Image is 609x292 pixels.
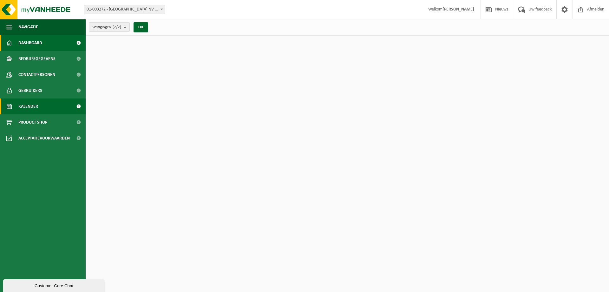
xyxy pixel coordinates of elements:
[18,35,42,51] span: Dashboard
[89,22,130,32] button: Vestigingen(2/2)
[3,278,106,292] iframe: chat widget
[18,67,55,83] span: Contactpersonen
[18,51,56,67] span: Bedrijfsgegevens
[134,22,148,32] button: OK
[442,7,474,12] strong: [PERSON_NAME]
[84,5,165,14] span: 01-003272 - BELGOSUC NV - BEERNEM
[18,130,70,146] span: Acceptatievoorwaarden
[18,114,47,130] span: Product Shop
[18,83,42,98] span: Gebruikers
[18,98,38,114] span: Kalender
[18,19,38,35] span: Navigatie
[92,23,121,32] span: Vestigingen
[113,25,121,29] count: (2/2)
